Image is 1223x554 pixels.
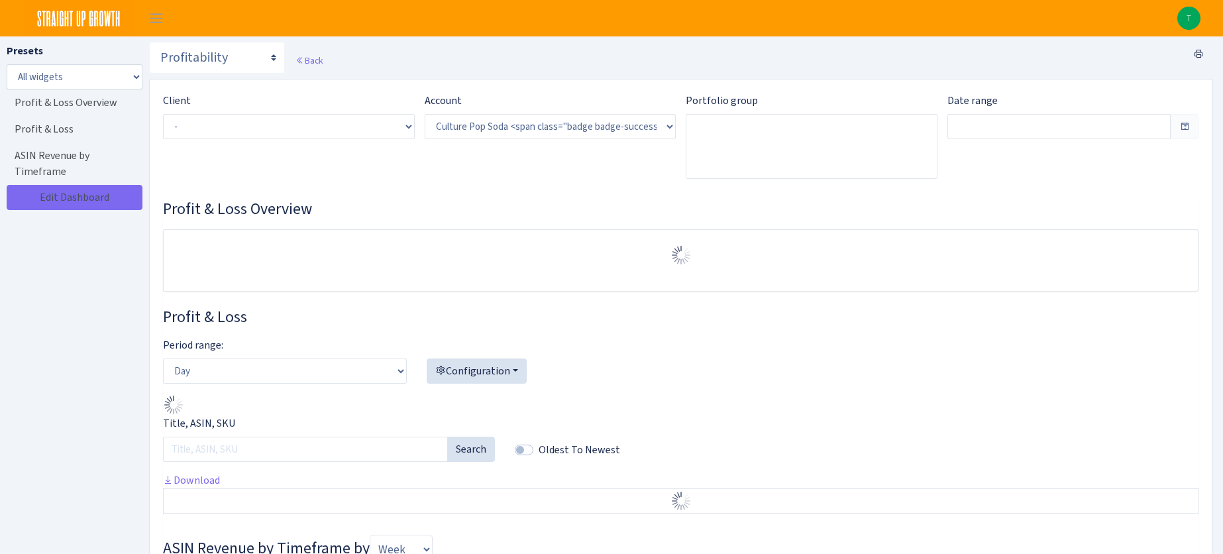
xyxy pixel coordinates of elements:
label: Account [425,93,462,109]
a: Profit & Loss [7,116,139,142]
a: Back [295,54,323,66]
a: Download [163,473,220,487]
a: Edit Dashboard [7,185,142,210]
label: Client [163,93,191,109]
label: Date range [947,93,998,109]
a: Profit & Loss Overview [7,89,139,116]
img: Preloader [670,245,692,266]
select: ) [425,114,676,139]
button: Search [447,437,495,462]
input: Title, ASIN, SKU [163,437,448,462]
label: Period range: [163,337,223,353]
a: ASIN Revenue by Timeframe [7,142,139,185]
h3: Widget #28 [163,307,1198,327]
img: Preloader [670,490,692,512]
label: Portfolio group [686,93,758,109]
h3: Widget #30 [163,199,1198,219]
button: Configuration [427,359,527,384]
label: Title, ASIN, SKU [163,415,235,431]
label: Oldest To Newest [539,442,620,458]
a: T [1177,7,1200,30]
img: Tom First [1177,7,1200,30]
button: Toggle navigation [140,7,173,29]
img: Preloader [163,394,184,415]
label: Presets [7,43,43,59]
